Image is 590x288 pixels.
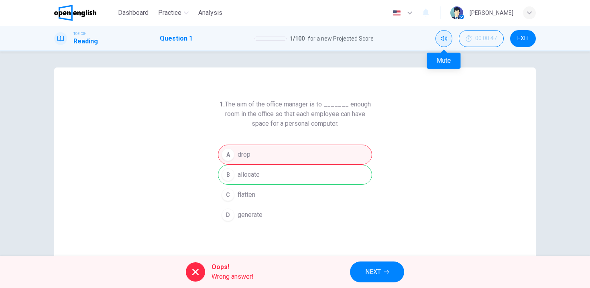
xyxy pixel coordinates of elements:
[158,8,181,18] span: Practice
[212,262,254,272] span: Oops!
[450,6,463,19] img: Profile picture
[427,53,461,69] div: Mute
[118,8,149,18] span: Dashboard
[308,34,374,43] span: for a new Projected Score
[475,35,497,42] span: 00:00:47
[392,10,402,16] img: en
[218,100,372,129] h6: The aim of the office manager is to _______ enough room in the office so that each employee can h...
[365,266,381,278] span: NEXT
[459,30,504,47] button: 00:00:47
[73,37,98,46] h1: Reading
[160,34,193,43] h1: Question 1
[54,5,115,21] a: OpenEnglish logo
[195,6,226,20] button: Analysis
[470,8,513,18] div: [PERSON_NAME]
[73,31,85,37] span: TOEIC®
[54,5,96,21] img: OpenEnglish logo
[510,30,536,47] button: EXIT
[155,6,192,20] button: Practice
[220,100,225,108] strong: 1.
[290,34,305,43] span: 1 / 100
[350,261,404,282] button: NEXT
[517,35,529,42] span: EXIT
[212,272,254,282] span: Wrong answer!
[435,30,452,47] div: Mute
[459,30,504,47] div: Hide
[115,6,152,20] button: Dashboard
[198,8,222,18] span: Analysis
